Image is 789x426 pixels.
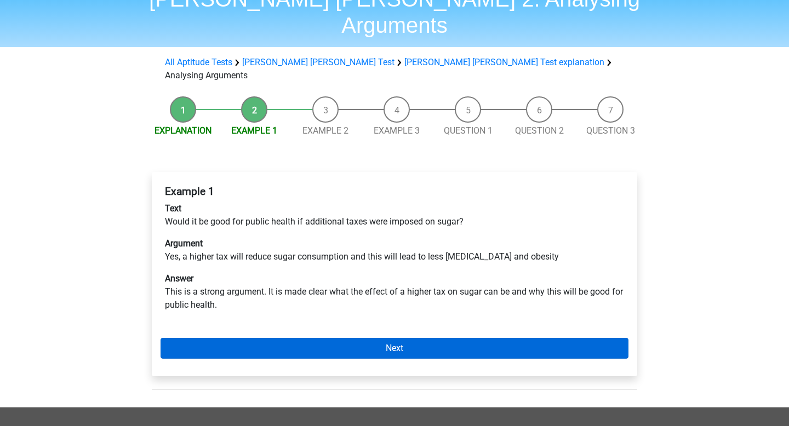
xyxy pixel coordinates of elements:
[586,125,635,136] a: Question 3
[515,125,564,136] a: Question 2
[165,185,214,198] b: Example 1
[444,125,493,136] a: Question 1
[165,57,232,67] a: All Aptitude Tests
[165,272,624,312] p: This is a strong argument. It is made clear what the effect of a higher tax on sugar can be and w...
[404,57,604,67] a: [PERSON_NAME] [PERSON_NAME] Test explanation
[165,238,203,249] b: Argument
[155,125,211,136] a: Explanation
[231,125,277,136] a: Example 1
[161,56,628,82] div: Analysing Arguments
[165,203,181,214] b: Text
[374,125,420,136] a: Example 3
[165,273,193,284] b: Answer
[165,202,624,228] p: Would it be good for public health if additional taxes were imposed on sugar?
[165,237,624,263] p: Yes, a higher tax will reduce sugar consumption and this will lead to less [MEDICAL_DATA] and obe...
[302,125,348,136] a: Example 2
[161,338,628,359] a: Next
[242,57,395,67] a: [PERSON_NAME] [PERSON_NAME] Test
